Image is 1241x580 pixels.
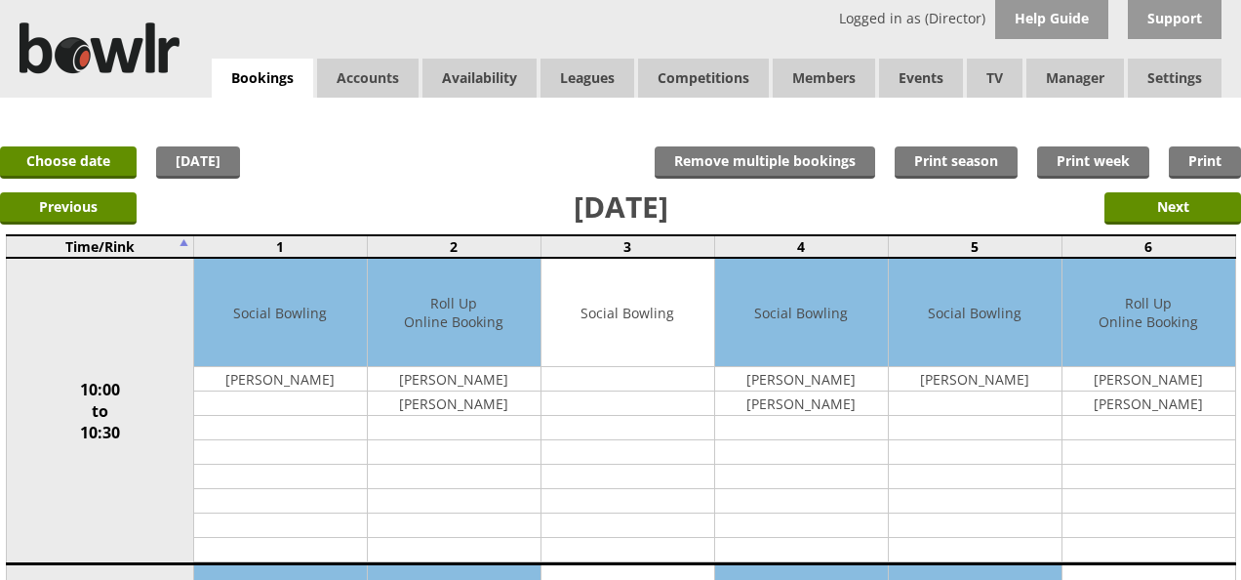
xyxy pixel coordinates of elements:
[6,258,193,564] td: 10:00 to 10:30
[1104,192,1241,225] input: Next
[1037,146,1149,179] a: Print week
[1169,146,1241,179] a: Print
[540,235,714,258] td: 3
[889,367,1061,392] td: [PERSON_NAME]
[715,259,888,367] td: Social Bowling
[540,59,634,98] a: Leagues
[368,259,540,367] td: Roll Up Online Booking
[6,235,193,258] td: Time/Rink
[541,259,714,367] td: Social Bowling
[1061,235,1235,258] td: 6
[714,235,888,258] td: 4
[773,59,875,98] span: Members
[879,59,963,98] a: Events
[194,259,367,367] td: Social Bowling
[715,392,888,416] td: [PERSON_NAME]
[895,146,1018,179] a: Print season
[194,367,367,392] td: [PERSON_NAME]
[368,392,540,416] td: [PERSON_NAME]
[193,235,367,258] td: 1
[655,146,875,179] input: Remove multiple bookings
[967,59,1022,98] span: TV
[889,259,1061,367] td: Social Bowling
[212,59,313,99] a: Bookings
[1026,59,1124,98] span: Manager
[888,235,1061,258] td: 5
[1062,259,1235,367] td: Roll Up Online Booking
[1062,367,1235,392] td: [PERSON_NAME]
[1062,392,1235,416] td: [PERSON_NAME]
[1128,59,1221,98] span: Settings
[368,367,540,392] td: [PERSON_NAME]
[367,235,540,258] td: 2
[156,146,240,179] a: [DATE]
[715,367,888,392] td: [PERSON_NAME]
[638,59,769,98] a: Competitions
[422,59,537,98] a: Availability
[317,59,419,98] span: Accounts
